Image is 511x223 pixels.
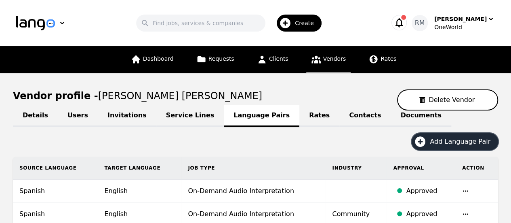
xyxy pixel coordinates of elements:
span: Requests [208,55,234,62]
th: Job Type [181,157,326,180]
span: Create [295,19,320,27]
a: Requests [191,46,239,73]
a: Documents [391,105,451,127]
span: Vendors [323,55,346,62]
div: Approved [406,209,449,219]
button: RM[PERSON_NAME]OneWorld [412,15,495,31]
div: Approved [406,186,449,196]
button: Create [265,11,326,35]
a: Rates [364,46,401,73]
a: Rates [299,105,339,127]
td: On-Demand Audio Interpretation [181,180,326,203]
div: [PERSON_NAME] [434,15,487,23]
button: Delete Vendor [397,89,498,110]
a: Clients [252,46,293,73]
h1: Vendor profile - [13,90,262,102]
a: Vendors [306,46,351,73]
button: Add Language Pair [412,133,498,150]
a: Contacts [339,105,391,127]
span: Dashboard [143,55,174,62]
span: Add Language Pair [430,137,496,147]
th: Approval [387,157,456,180]
span: Rates [381,55,396,62]
a: Service Lines [156,105,224,127]
td: Spanish [13,180,98,203]
a: Dashboard [126,46,179,73]
a: Users [58,105,98,127]
div: OneWorld [434,23,495,31]
th: Target Language [98,157,181,180]
td: English [98,180,181,203]
span: Clients [269,55,288,62]
img: Logo [16,16,55,30]
span: [PERSON_NAME] [PERSON_NAME] [98,90,262,102]
th: Source Language [13,157,98,180]
a: Invitations [98,105,156,127]
a: Details [13,105,58,127]
th: Action [456,157,498,180]
th: Industry [326,157,387,180]
span: RM [414,18,425,28]
input: Find jobs, services & companies [136,15,265,32]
